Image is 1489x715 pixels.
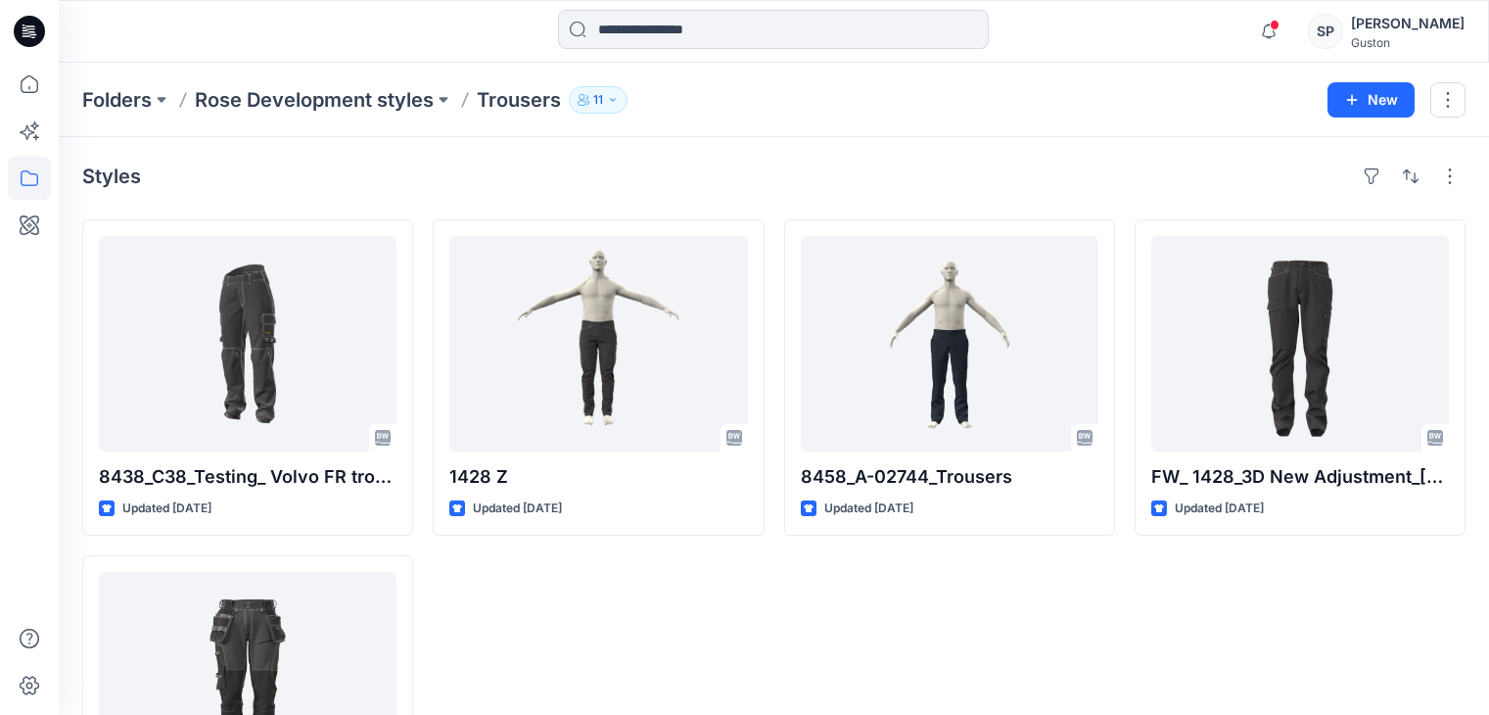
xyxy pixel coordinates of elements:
[449,463,747,491] p: 1428 Z
[801,236,1098,452] a: 8458_A-02744_Trousers
[1351,35,1465,50] div: Guston
[449,236,747,452] a: 1428 Z
[82,165,141,188] h4: Styles
[82,86,152,114] a: Folders
[1151,236,1449,452] a: FW_ 1428_3D New Adjustment_09-09-2025
[1175,499,1264,519] p: Updated [DATE]
[195,86,434,114] a: Rose Development styles
[1351,12,1465,35] div: [PERSON_NAME]
[1327,82,1415,118] button: New
[477,86,561,114] p: Trousers
[593,89,603,111] p: 11
[1151,463,1449,491] p: FW_ 1428_3D New Adjustment_[DATE]
[824,499,913,519] p: Updated [DATE]
[569,86,628,114] button: 11
[473,499,562,519] p: Updated [DATE]
[99,236,396,452] a: 8438_C38_Testing_ Volvo FR trousers Women
[99,463,396,491] p: 8438_C38_Testing_ Volvo FR trousers Women
[1308,14,1343,49] div: SP
[122,499,211,519] p: Updated [DATE]
[801,463,1098,491] p: 8458_A-02744_Trousers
